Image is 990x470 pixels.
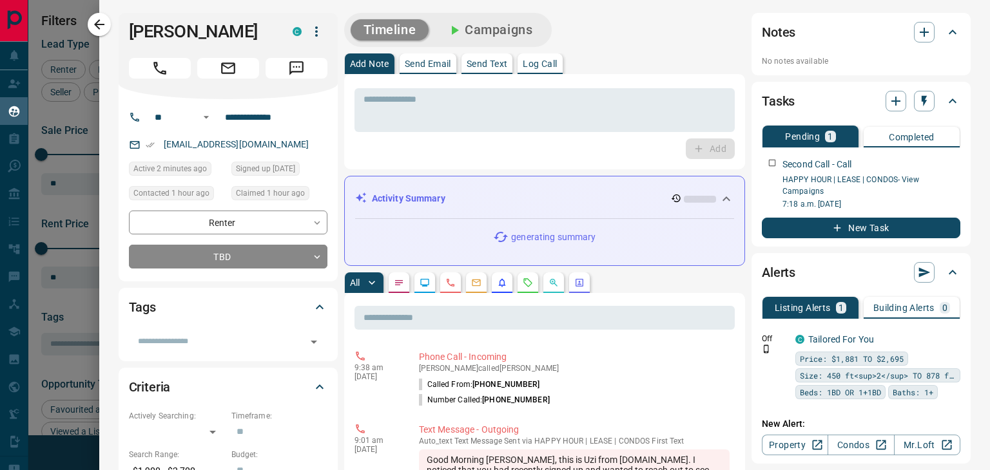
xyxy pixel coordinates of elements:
[129,211,327,234] div: Renter
[129,449,225,460] p: Search Range:
[419,379,540,390] p: Called From:
[523,59,557,68] p: Log Call
[133,162,207,175] span: Active 2 minutes ago
[828,435,894,455] a: Condos
[467,59,508,68] p: Send Text
[795,335,804,344] div: condos.ca
[574,277,585,288] svg: Agent Actions
[808,334,874,344] a: Tailored For You
[354,363,400,372] p: 9:38 am
[762,262,795,283] h2: Alerts
[434,19,545,41] button: Campaigns
[197,58,259,79] span: Email
[762,344,771,353] svg: Push Notification Only
[762,86,960,117] div: Tasks
[775,303,831,312] p: Listing Alerts
[800,369,956,382] span: Size: 450 ft<sup>2</sup> TO 878 ft<sup>2</sup>
[523,277,533,288] svg: Requests
[419,437,730,446] p: Text Message Sent via HAPPY HOUR | LEASE | CONDOS First Text
[782,158,851,171] p: Second Call - Call
[511,230,596,244] p: generating summary
[350,278,360,287] p: All
[266,58,327,79] span: Message
[354,445,400,454] p: [DATE]
[129,410,225,422] p: Actively Searching:
[129,297,156,317] h2: Tags
[350,59,389,68] p: Add Note
[800,386,881,399] span: Beds: 1BD OR 1+1BD
[839,303,844,312] p: 1
[889,133,935,142] p: Completed
[236,187,305,200] span: Claimed 1 hour ago
[129,58,191,79] span: Call
[372,192,445,205] p: Activity Summary
[419,364,730,373] p: [PERSON_NAME] called [PERSON_NAME]
[828,132,833,141] p: 1
[354,436,400,445] p: 9:01 am
[472,380,540,389] span: [PHONE_NUMBER]
[355,187,734,211] div: Activity Summary
[482,395,550,404] span: [PHONE_NUMBER]
[762,218,960,238] button: New Task
[129,292,327,323] div: Tags
[351,19,429,41] button: Timeline
[785,132,820,141] p: Pending
[231,449,327,460] p: Budget:
[445,277,456,288] svg: Calls
[471,277,481,288] svg: Emails
[782,198,960,210] p: 7:18 a.m. [DATE]
[133,187,209,200] span: Contacted 1 hour ago
[419,394,550,406] p: Number Called:
[420,277,430,288] svg: Lead Browsing Activity
[129,245,327,268] div: TBD
[394,277,404,288] svg: Notes
[762,333,788,344] p: Off
[762,55,960,67] p: No notes available
[231,410,327,422] p: Timeframe:
[164,139,309,149] a: [EMAIL_ADDRESS][DOMAIN_NAME]
[497,277,507,288] svg: Listing Alerts
[129,162,225,180] div: Wed Aug 13 2025
[129,371,327,402] div: Criteria
[129,21,273,42] h1: [PERSON_NAME]
[893,386,933,399] span: Baths: 1+
[762,17,960,48] div: Notes
[231,162,327,180] div: Mon Aug 11 2025
[419,437,452,446] span: auto_text
[782,175,919,196] a: HAPPY HOUR | LEASE | CONDOS- View Campaigns
[548,277,559,288] svg: Opportunities
[762,435,828,455] a: Property
[236,162,295,175] span: Signed up [DATE]
[762,417,960,431] p: New Alert:
[419,350,730,364] p: Phone Call - Incoming
[942,303,947,312] p: 0
[800,352,904,365] span: Price: $1,881 TO $2,695
[873,303,935,312] p: Building Alerts
[231,186,327,204] div: Wed Aug 13 2025
[146,140,155,149] svg: Email Verified
[354,372,400,381] p: [DATE]
[293,27,302,36] div: condos.ca
[894,435,960,455] a: Mr.Loft
[762,257,960,288] div: Alerts
[129,377,171,397] h2: Criteria
[129,186,225,204] div: Wed Aug 13 2025
[419,423,730,437] p: Text Message - Outgoing
[405,59,451,68] p: Send Email
[762,22,795,42] h2: Notes
[305,333,323,351] button: Open
[199,109,214,125] button: Open
[762,91,795,111] h2: Tasks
